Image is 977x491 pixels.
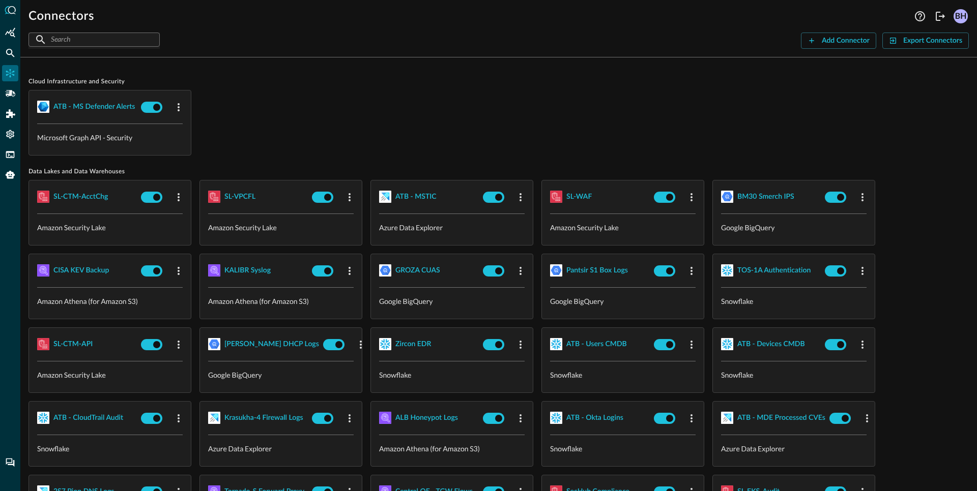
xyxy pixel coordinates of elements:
[737,189,794,205] button: BM30 Smerch IPS
[53,99,135,115] button: ATB - MS Defender Alerts
[28,8,94,24] h1: Connectors
[721,338,733,350] img: Snowflake.svg
[566,412,623,424] div: ATB - Okta Logins
[379,443,525,454] p: Amazon Athena (for Amazon S3)
[28,168,969,176] span: Data Lakes and Data Warehouses
[224,262,271,279] button: KALIBR Syslog
[395,264,440,277] div: GROZA CUAS
[379,191,391,203] img: AzureDataExplorer.svg
[912,8,928,24] button: Help
[51,30,136,49] input: Search
[53,264,109,277] div: CISA KEV Backup
[2,65,18,81] div: Connectors
[37,222,183,233] p: Amazon Security Lake
[566,338,627,351] div: ATB - Users CMDB
[395,262,440,279] button: GROZA CUAS
[550,412,562,424] img: Snowflake.svg
[53,191,108,203] div: SL-CTM-AcctChg
[395,338,431,351] div: Zircon EDR
[932,8,949,24] button: Logout
[566,336,627,352] button: ATB - Users CMDB
[550,222,696,233] p: Amazon Security Lake
[208,264,220,277] img: AWSAthena.svg
[224,189,255,205] button: SL-VPCFL
[395,412,458,424] div: ALB Honeypot Logs
[37,443,183,454] p: Snowflake
[379,222,525,233] p: Azure Data Explorer
[53,262,109,279] button: CISA KEV Backup
[721,296,867,306] p: Snowflake
[801,33,876,49] button: Add Connector
[53,336,93,352] button: SL-CTM-API
[395,336,431,352] button: Zircon EDR
[379,412,391,424] img: AWSAthena.svg
[737,412,825,424] div: ATB - MDE Processed CVEs
[379,370,525,380] p: Snowflake
[208,338,220,350] img: GoogleBigQuery.svg
[2,85,18,102] div: Pipelines
[566,262,628,279] button: Pantsir S1 Box Logs
[37,412,49,424] img: Snowflake.svg
[379,264,391,277] img: GoogleBigQuery.svg
[3,106,19,122] div: Addons
[566,189,592,205] button: SL-WAF
[208,296,354,306] p: Amazon Athena (for Amazon S3)
[53,101,135,113] div: ATB - MS Defender Alerts
[903,35,962,47] div: Export Connectors
[53,338,93,351] div: SL-CTM-API
[737,262,811,279] button: TOS-1A Authentication
[37,191,49,203] img: AWSSecurityLake.svg
[28,78,969,86] span: Cloud Infrastructure and Security
[395,410,458,426] button: ALB Honeypot Logs
[550,264,562,277] img: GoogleBigQuery.svg
[566,191,592,203] div: SL-WAF
[737,410,825,426] button: ATB - MDE Processed CVEs
[822,35,870,47] div: Add Connector
[53,189,108,205] button: SL-CTM-AcctChg
[208,222,354,233] p: Amazon Security Lake
[737,191,794,203] div: BM30 Smerch IPS
[379,338,391,350] img: Snowflake.svg
[2,45,18,61] div: Federated Search
[208,370,354,380] p: Google BigQuery
[721,264,733,277] img: Snowflake.svg
[550,338,562,350] img: Snowflake.svg
[208,412,220,424] img: AzureDataExplorer.svg
[721,443,867,454] p: Azure Data Explorer
[379,296,525,306] p: Google BigQuery
[37,132,183,143] p: Microsoft Graph API - Security
[37,296,183,306] p: Amazon Athena (for Amazon S3)
[395,191,437,203] div: ATB - MSTIC
[566,410,623,426] button: ATB - Okta Logins
[208,191,220,203] img: AWSSecurityLake.svg
[37,370,183,380] p: Amazon Security Lake
[53,412,123,424] div: ATB - CloudTrail Audit
[721,191,733,203] img: GoogleBigQuery.svg
[550,296,696,306] p: Google BigQuery
[2,126,18,142] div: Settings
[37,264,49,277] img: AWSAthena.svg
[2,454,18,471] div: Chat
[721,222,867,233] p: Google BigQuery
[737,338,805,351] div: ATB - Devices CMDB
[395,189,437,205] button: ATB - MSTIC
[550,191,562,203] img: AWSSecurityLake.svg
[224,264,271,277] div: KALIBR Syslog
[224,338,319,351] div: [PERSON_NAME] DHCP Logs
[882,33,969,49] button: Export Connectors
[2,167,18,183] div: Query Agent
[224,410,303,426] button: Krasukha-4 Firewall Logs
[550,443,696,454] p: Snowflake
[208,443,354,454] p: Azure Data Explorer
[737,264,811,277] div: TOS-1A Authentication
[550,370,696,380] p: Snowflake
[737,336,805,352] button: ATB - Devices CMDB
[954,9,968,23] div: BH
[37,338,49,350] img: AWSSecurityLake.svg
[224,412,303,424] div: Krasukha-4 Firewall Logs
[721,370,867,380] p: Snowflake
[566,264,628,277] div: Pantsir S1 Box Logs
[224,191,255,203] div: SL-VPCFL
[721,412,733,424] img: AzureDataExplorer.svg
[2,24,18,41] div: Summary Insights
